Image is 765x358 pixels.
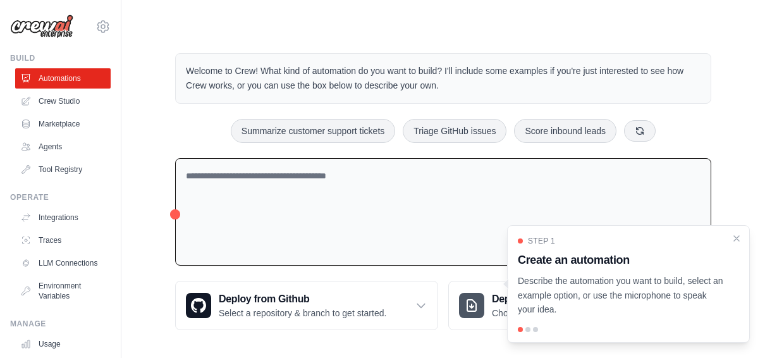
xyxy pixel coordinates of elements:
[15,334,111,354] a: Usage
[403,119,506,143] button: Triage GitHub issues
[186,64,701,93] p: Welcome to Crew! What kind of automation do you want to build? I'll include some examples if you'...
[492,307,599,319] p: Choose a zip file to upload.
[10,192,111,202] div: Operate
[10,15,73,39] img: Logo
[231,119,395,143] button: Summarize customer support tickets
[15,114,111,134] a: Marketplace
[219,292,386,307] h3: Deploy from Github
[15,159,111,180] a: Tool Registry
[518,251,724,269] h3: Create an automation
[15,91,111,111] a: Crew Studio
[15,207,111,228] a: Integrations
[10,53,111,63] div: Build
[15,253,111,273] a: LLM Connections
[492,292,599,307] h3: Deploy from zip file
[731,233,742,244] button: Close walkthrough
[15,68,111,89] a: Automations
[219,307,386,319] p: Select a repository & branch to get started.
[518,274,724,317] p: Describe the automation you want to build, select an example option, or use the microphone to spe...
[15,230,111,250] a: Traces
[15,276,111,306] a: Environment Variables
[528,236,555,246] span: Step 1
[10,319,111,329] div: Manage
[15,137,111,157] a: Agents
[514,119,616,143] button: Score inbound leads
